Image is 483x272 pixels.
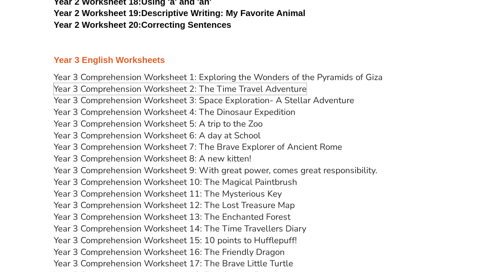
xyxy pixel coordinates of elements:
a: Year 3 Comprehension Worksheet 12: The Lost Treasure Map [54,199,295,211]
a: Year 3 Comprehension Worksheet 16: The Friendly Dragon [54,246,285,258]
span: Year 2 Worksheet 20: [54,20,141,30]
a: Year 3 Comprehension Worksheet 10: The Magical Paintbrush [54,176,297,188]
a: Year 3 Comprehension Worksheet 13: The Enchanted Forest [54,211,290,223]
a: Year 3 Comprehension Worksheet 2: The Time Travel Adventure [54,83,307,95]
a: Year 3 Comprehension Worksheet 15: 10 points to Hufflepuff! [54,234,297,246]
a: Year 3 Comprehension Worksheet 3: Space Exploration- A Stellar Adventure [54,94,354,106]
a: Year 3 Comprehension Worksheet 8: A new kitten! [54,153,251,164]
a: Year 3 Comprehension Worksheet 6: A day at School [54,130,261,141]
a: Year 3 Comprehension Worksheet 1: Exploring the Wonders of the Pyramids of Giza [54,71,383,83]
a: Year 3 Comprehension Worksheet 4: The Dinosaur Expedition [54,106,296,118]
a: Year 2 Worksheet 19:Descriptive Writing: My Favorite Animal [54,8,305,18]
h3: Year 3 English Worksheets [54,55,429,66]
a: Year 3 Comprehension Worksheet 11: The Mysterious Key [54,188,282,200]
a: Year 3 Comprehension Worksheet 5: A trip to the Zoo [54,118,263,130]
a: Year 3 Comprehension Worksheet 7: The Brave Explorer of Ancient Rome [54,141,342,153]
iframe: Chat Widget [368,196,483,272]
a: Year 3 Comprehension Worksheet 17: The Brave Little Turtle [54,258,293,269]
a: Year 3 Comprehension Worksheet 9: With great power, comes great responsibility. [54,164,377,176]
a: Year 2 Worksheet 20:Correcting Sentences [54,20,231,30]
a: Year 3 Comprehension Worksheet 14: The Time Travellers Diary [54,223,306,234]
span: Year 2 Worksheet 19: [54,8,141,18]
